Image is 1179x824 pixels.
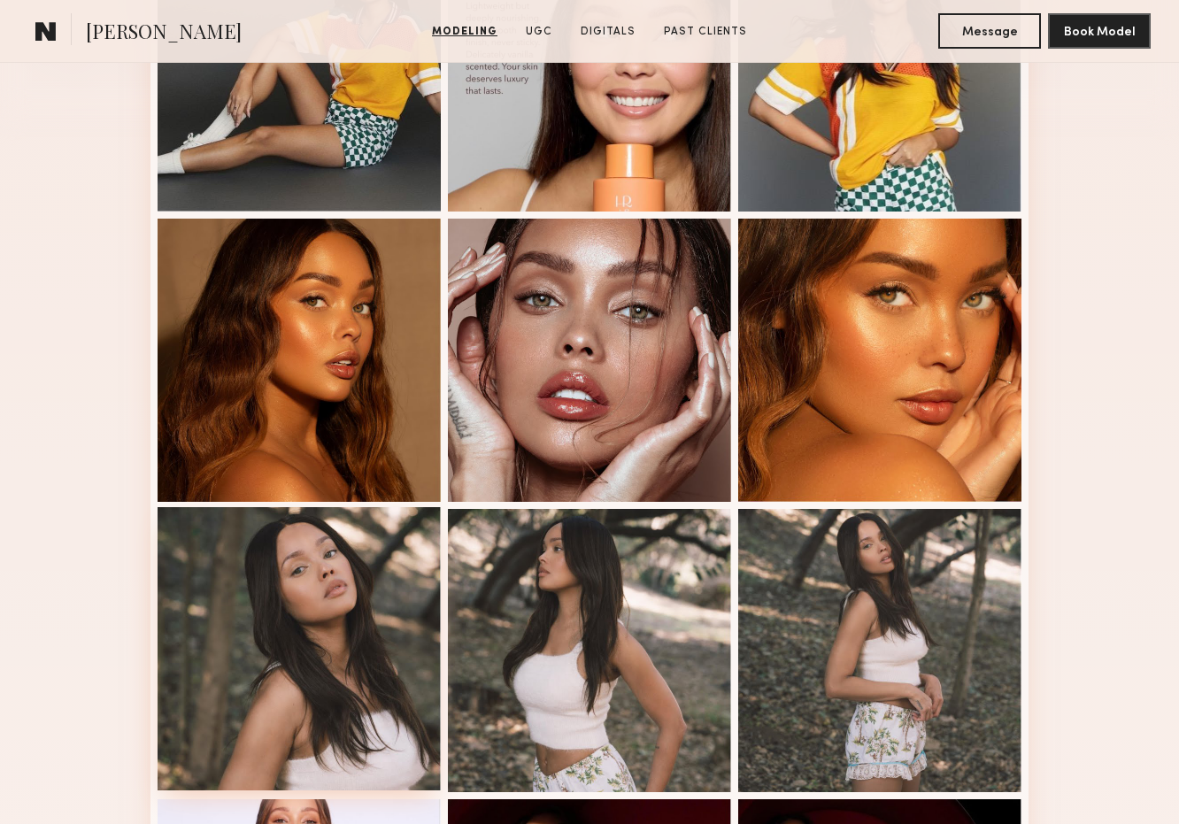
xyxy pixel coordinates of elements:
[86,18,242,49] span: [PERSON_NAME]
[1048,13,1151,49] button: Book Model
[519,24,559,40] a: UGC
[938,13,1041,49] button: Message
[1048,23,1151,38] a: Book Model
[425,24,505,40] a: Modeling
[657,24,754,40] a: Past Clients
[574,24,643,40] a: Digitals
